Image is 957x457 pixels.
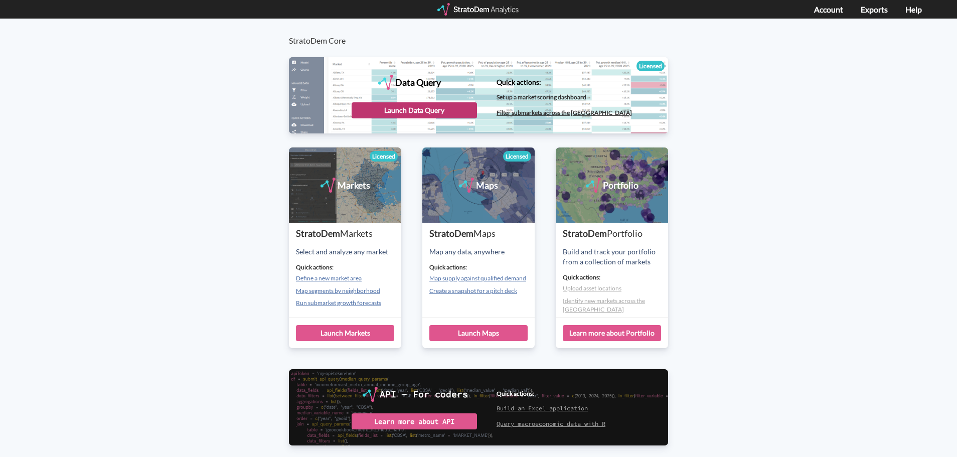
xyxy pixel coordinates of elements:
a: Build an Excel application [497,404,588,412]
a: Identify new markets across the [GEOGRAPHIC_DATA] [563,297,645,313]
div: Licensed [370,151,398,162]
a: Map segments by neighborhood [296,287,380,294]
div: Licensed [636,61,665,71]
div: Launch Data Query [352,102,477,118]
a: Define a new market area [296,274,362,282]
h4: Quick actions: [429,264,535,270]
span: Maps [473,228,496,239]
div: Licensed [503,151,531,162]
div: Data Query [395,75,441,90]
a: Create a snapshot for a pitch deck [429,287,517,294]
div: Portfolio [603,178,639,193]
div: Build and track your portfolio from a collection of markets [563,247,668,267]
div: Learn more about API [352,413,477,429]
h4: Quick actions: [497,78,632,86]
div: Launch Markets [296,325,394,341]
h4: Quick actions: [563,274,668,280]
div: StratoDem [563,227,668,240]
a: Exports [861,5,888,14]
a: Query macroeconomic data with R [497,420,605,427]
h3: StratoDem Core [289,19,679,45]
a: Account [814,5,843,14]
a: Upload asset locations [563,284,621,292]
div: Map any data, anywhere [429,247,535,257]
h4: Quick actions: [296,264,401,270]
span: Markets [340,228,373,239]
div: Learn more about Portfolio [563,325,661,341]
a: Filter submarkets across the [GEOGRAPHIC_DATA] [497,109,632,116]
a: Help [905,5,922,14]
div: Select and analyze any market [296,247,401,257]
a: Run submarket growth forecasts [296,299,381,307]
div: StratoDem [429,227,535,240]
div: Launch Maps [429,325,528,341]
div: StratoDem [296,227,401,240]
h4: Quick actions: [497,390,605,397]
a: Map supply against qualified demand [429,274,526,282]
div: Markets [338,178,370,193]
span: Portfolio [607,228,643,239]
div: Maps [476,178,498,193]
div: API - For coders [380,387,468,402]
a: Set up a market scoring dashboard [497,93,586,101]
